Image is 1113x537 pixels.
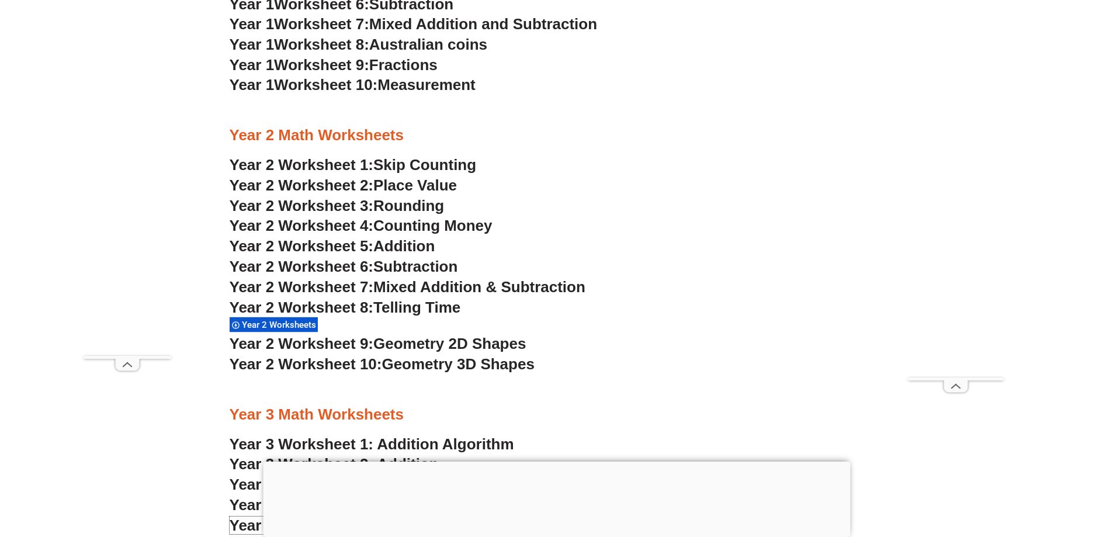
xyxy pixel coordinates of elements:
[230,335,526,352] a: Year 2 Worksheet 9:Geometry 2D Shapes
[274,15,369,33] span: Worksheet 7:
[230,258,458,275] a: Year 2 Worksheet 6:Subtraction
[230,156,477,174] a: Year 2 Worksheet 1:Skip Counting
[382,355,534,373] span: Geometry 3D Shapes
[369,15,597,33] span: Mixed Addition and Subtraction
[373,335,526,352] span: Geometry 2D Shapes
[274,36,369,53] span: Worksheet 8:
[373,299,460,316] span: Telling Time
[230,56,438,74] a: Year 1Worksheet 9:Fractions
[230,237,435,255] a: Year 2 Worksheet 5:Addition
[274,76,377,93] span: Worksheet 10:
[373,258,457,275] span: Subtraction
[230,496,449,514] a: Year 3 Worksheet 4: Rounding
[230,476,457,493] a: Year 3 Worksheet 3:Place Value
[373,278,585,296] span: Mixed Addition & Subtraction
[230,197,445,214] a: Year 2 Worksheet 3:Rounding
[230,217,493,234] a: Year 2 Worksheet 4:Counting Money
[230,299,374,316] span: Year 2 Worksheet 8:
[230,278,585,296] a: Year 2 Worksheet 7:Mixed Addition & Subtraction
[230,476,374,493] span: Year 3 Worksheet 3:
[373,197,444,214] span: Rounding
[230,317,318,332] div: Year 2 Worksheets
[377,76,476,93] span: Measurement
[369,36,487,53] span: Australian coins
[230,156,374,174] span: Year 2 Worksheet 1:
[230,355,382,373] span: Year 2 Worksheet 10:
[230,355,535,373] a: Year 2 Worksheet 10:Geometry 3D Shapes
[230,76,476,93] a: Year 1Worksheet 10:Measurement
[230,517,511,534] a: Year 3 Worksheet 5: Rounding (Money)
[230,36,487,53] a: Year 1Worksheet 8:Australian coins
[369,56,438,74] span: Fractions
[230,176,457,194] a: Year 2 Worksheet 2:Place Value
[230,455,439,473] a: Year 3 Worksheet 2: Addition
[230,435,514,453] a: Year 3 Worksheet 1: Addition Algorithm
[230,278,374,296] span: Year 2 Worksheet 7:
[274,56,369,74] span: Worksheet 9:
[1055,481,1113,537] iframe: Chat Widget
[373,156,476,174] span: Skip Counting
[230,237,374,255] span: Year 2 Worksheet 5:
[230,126,884,145] h3: Year 2 Math Worksheets
[373,176,457,194] span: Place Value
[373,217,493,234] span: Counting Money
[84,27,171,356] iframe: Advertisement
[230,258,374,275] span: Year 2 Worksheet 6:
[230,197,374,214] span: Year 2 Worksheet 3:
[230,335,374,352] span: Year 2 Worksheet 9:
[242,320,320,330] span: Year 2 Worksheets
[230,15,598,33] a: Year 1Worksheet 7:Mixed Addition and Subtraction
[373,237,435,255] span: Addition
[263,462,850,534] iframe: Advertisement
[230,176,374,194] span: Year 2 Worksheet 2:
[908,27,1004,377] iframe: Advertisement
[230,217,374,234] span: Year 2 Worksheet 4:
[230,299,461,316] a: Year 2 Worksheet 8:Telling Time
[230,405,884,425] h3: Year 3 Math Worksheets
